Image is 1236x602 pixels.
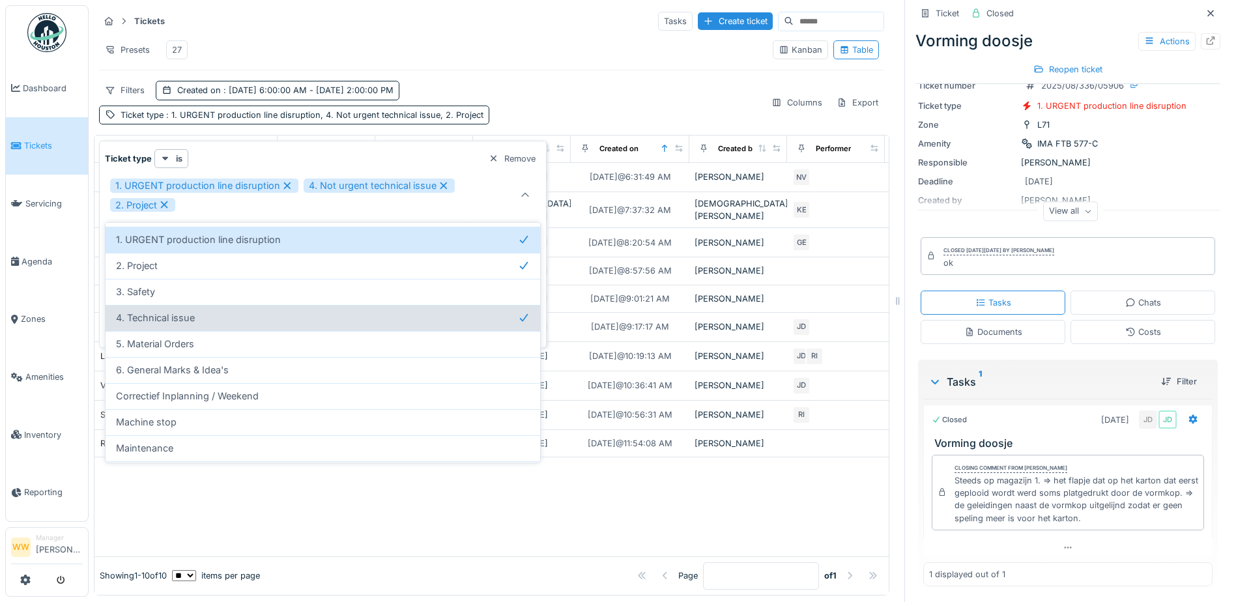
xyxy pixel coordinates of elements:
strong: Ticket type [105,152,152,165]
strong: is [176,152,182,165]
div: [PERSON_NAME] [695,236,782,249]
div: Costs [1125,326,1161,338]
div: Reopen ticket [1028,61,1108,78]
div: [PERSON_NAME] [695,408,782,421]
div: JD [1158,410,1177,429]
div: 2025/08/336/05906 [1041,79,1124,92]
div: [DATE] [1025,175,1053,188]
sup: 1 [979,374,982,390]
div: Zone [918,119,1016,131]
div: [DATE] @ 10:36:41 AM [588,379,672,392]
div: [DATE] @ 8:57:56 AM [589,265,672,277]
span: Dashboard [23,82,83,94]
span: 1. URGENT production line disruption [116,233,281,247]
span: Servicing [25,197,83,210]
div: [DATE] @ 7:37:32 AM [589,204,671,216]
div: Created on [177,84,394,96]
div: [DATE] @ 9:01:21 AM [590,293,670,305]
div: Ticket type [121,109,483,121]
div: JD [1139,410,1157,429]
div: [PERSON_NAME] [695,437,782,450]
div: 4. Not urgent technical issue [304,179,455,193]
div: 2. Project [110,198,175,212]
div: 27 [172,44,182,56]
div: JD [792,318,811,336]
div: [PERSON_NAME] [695,379,782,392]
div: Table [839,44,873,56]
span: Machine stop [116,415,177,429]
span: : [DATE] 6:00:00 AM - [DATE] 2:00:00 PM [221,85,394,95]
span: 4. Technical issue [116,311,195,325]
img: Badge_color-CXgf-gQk.svg [27,13,66,52]
div: Documents [964,326,1022,338]
div: [DATE] @ 6:31:49 AM [590,171,671,183]
div: RI [792,406,811,424]
div: Ticket [936,7,959,20]
div: Closed [DATE][DATE] by [PERSON_NAME] [943,246,1054,255]
div: Retour defect [100,437,154,450]
div: 1. URGENT production line disruption [110,179,298,193]
div: [PERSON_NAME] [695,265,782,277]
div: Create ticket [698,12,773,30]
span: Tickets [24,139,83,152]
span: 3. Safety [116,285,155,299]
div: GE [792,233,811,251]
span: Agenda [22,255,83,268]
div: Tasks [975,296,1011,309]
div: Stapelaar [100,408,137,421]
div: 1 displayed out of 1 [929,568,1005,580]
div: Vorming doosje [100,379,163,392]
strong: of 1 [824,569,837,582]
span: Zones [21,313,83,325]
div: Manager [36,533,83,543]
div: [PERSON_NAME] [695,171,782,183]
div: Closed [986,7,1014,20]
div: Page [678,569,698,582]
div: [DATE] @ 9:17:17 AM [591,321,669,333]
div: Export [831,93,884,112]
div: Created by [718,143,757,154]
strong: Tickets [129,15,170,27]
div: NV [792,168,811,186]
div: View all [1043,202,1098,221]
div: Closing comment from [PERSON_NAME] [955,464,1067,473]
div: [PERSON_NAME] [695,293,782,305]
div: IMA FTB 577-C [1037,137,1098,150]
span: : 1. URGENT production line disruption, 4. Not urgent technical issue, 2. Project [164,110,483,120]
div: ok [943,257,1054,269]
div: [DATE] @ 10:56:31 AM [588,408,672,421]
div: 1. URGENT production line disruption [1037,100,1186,112]
div: Ticket number [918,79,1016,92]
div: Chats [1125,296,1161,309]
div: [DEMOGRAPHIC_DATA][PERSON_NAME] [478,197,566,222]
div: Filters [99,81,151,100]
div: Remove [483,150,541,167]
div: Responsible [918,156,1016,169]
h3: Vorming doosje [934,437,1207,450]
span: Amenities [25,371,83,383]
div: [DATE] [1101,414,1129,426]
div: KE [792,201,811,219]
div: Columns [766,93,828,112]
div: Performer [816,143,851,154]
div: Amenity [918,137,1016,150]
span: 5. Material Orders [116,337,194,351]
div: Closed [932,414,967,425]
div: Steeds op magazijn 1. => het flapje dat op het karton dat eerst geplooid wordt werd soms platgedr... [955,474,1198,524]
div: Tasks [928,374,1151,390]
span: Correctief Inplanning / Weekend [116,389,259,403]
div: Showing 1 - 10 of 10 [100,569,167,582]
div: [DATE] @ 10:19:13 AM [589,350,672,362]
div: [PERSON_NAME] [695,321,782,333]
div: Ticket type [918,100,1016,112]
div: [DEMOGRAPHIC_DATA][PERSON_NAME] [695,197,782,222]
div: Vorming doosje [915,29,1220,53]
div: Label - alarm robber out [100,350,197,362]
div: [DATE] @ 8:20:54 AM [588,236,672,249]
div: [PERSON_NAME] [695,350,782,362]
span: Maintenance [116,441,173,455]
span: 2. Project [116,259,158,273]
div: Presets [99,40,156,59]
div: Add condition [459,217,541,235]
div: [DATE] @ 11:54:08 AM [588,437,672,450]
